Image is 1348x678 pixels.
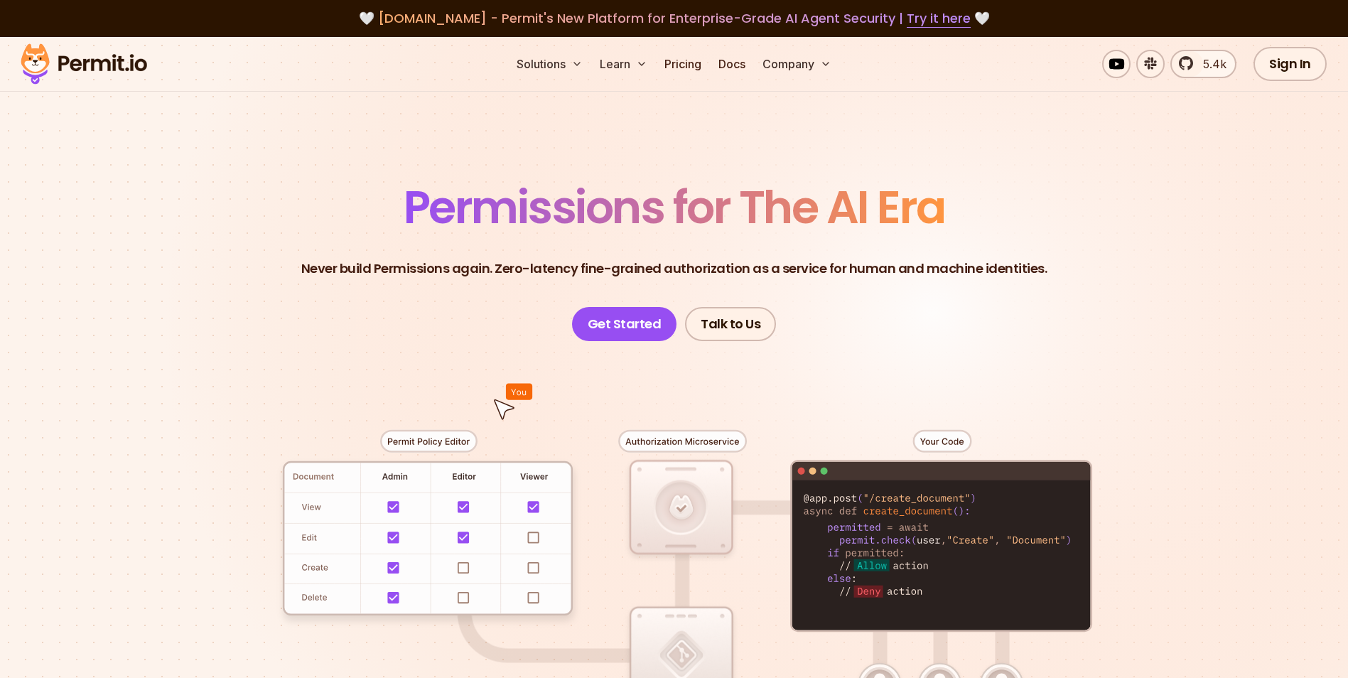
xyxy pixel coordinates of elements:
p: Never build Permissions again. Zero-latency fine-grained authorization as a service for human and... [301,259,1047,279]
a: 5.4k [1170,50,1236,78]
a: Docs [713,50,751,78]
a: Pricing [659,50,707,78]
span: 5.4k [1195,55,1226,72]
button: Learn [594,50,653,78]
a: Get Started [572,307,677,341]
a: Try it here [907,9,971,28]
button: Company [757,50,837,78]
button: Solutions [511,50,588,78]
span: [DOMAIN_NAME] - Permit's New Platform for Enterprise-Grade AI Agent Security | [378,9,971,27]
img: Permit logo [14,40,153,88]
a: Talk to Us [685,307,776,341]
div: 🤍 🤍 [34,9,1314,28]
a: Sign In [1253,47,1327,81]
span: Permissions for The AI Era [404,176,945,239]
